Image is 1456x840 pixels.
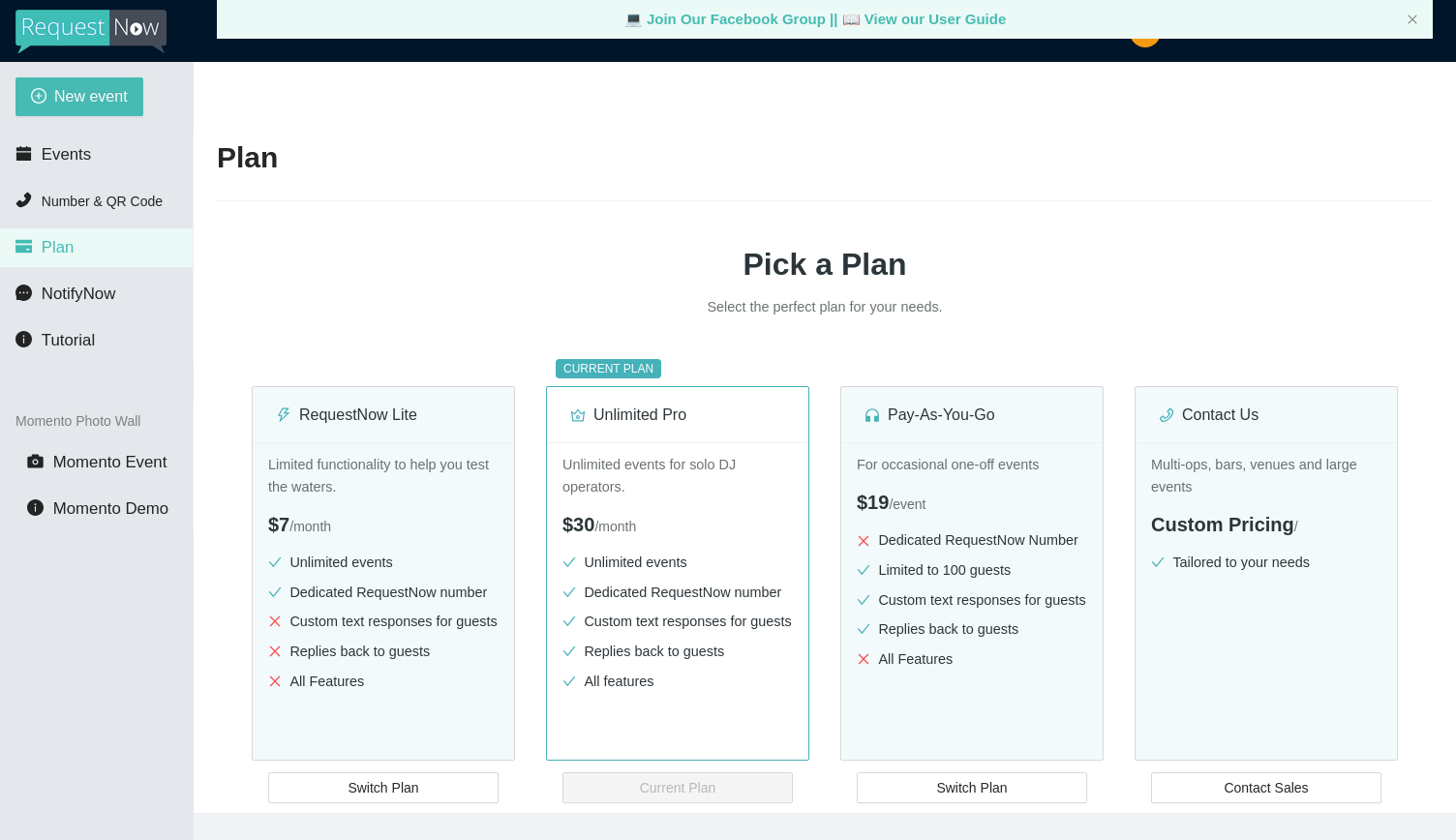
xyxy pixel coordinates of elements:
span: customer-service [864,407,880,423]
span: camera [27,453,44,469]
span: plus-circle [31,88,46,106]
p: Limited functionality to help you test the waters. [268,454,499,497]
li: Dedicated RequestNow number [268,582,499,604]
h1: Pick a Plan [217,240,1433,288]
button: plus-circleNew event [15,77,143,116]
span: close [268,675,282,688]
h2: Plan [217,138,1433,178]
span: check [857,593,870,607]
button: Switch Plan [268,772,499,803]
span: Momento Demo [53,499,168,518]
span: crown [570,407,586,423]
li: Unlimited events [268,552,499,574]
li: Replies back to guests [268,641,499,663]
p: Unlimited events for solo DJ operators. [562,454,793,497]
span: New event [54,84,128,108]
span: close [268,645,282,658]
span: Plan [42,238,75,256]
li: Unlimited events [562,552,793,574]
span: message [15,285,32,301]
span: info-circle [15,331,32,347]
span: check [562,645,576,658]
li: All Features [857,648,1087,671]
span: check [857,563,870,577]
div: Unlimited Pro [570,403,785,427]
span: Number & QR Code [42,194,163,209]
a: laptop Join Our Facebook Group || [624,11,842,27]
span: Tutorial [42,331,95,349]
span: / month [594,519,636,534]
span: close [268,615,282,628]
span: $7 [268,514,289,535]
span: $30 [562,514,594,535]
p: For occasional one-off events [857,454,1087,476]
li: Replies back to guests [857,618,1087,641]
span: Switch Plan [936,777,1007,798]
span: check [857,622,870,636]
span: laptop [624,11,643,27]
sup: CURRENT PLAN [556,359,661,378]
span: / event [889,496,925,512]
a: laptop View our User Guide [842,11,1007,27]
span: calendar [15,145,32,162]
span: check [562,585,576,599]
li: Replies back to guests [562,641,793,663]
span: Momento Event [53,453,167,471]
p: Select the perfect plan for your needs. [534,296,1115,318]
span: thunderbolt [276,407,291,423]
li: Custom text responses for guests [857,589,1087,612]
span: check [268,555,282,569]
button: Switch Plan [857,772,1087,803]
span: phone [15,192,32,208]
span: close [857,534,870,548]
div: RequestNow Lite [276,403,491,427]
span: credit-card [15,238,32,255]
li: Custom text responses for guests [268,611,499,633]
span: / month [289,519,331,534]
span: NotifyNow [42,285,115,303]
li: Dedicated RequestNow number [562,582,793,604]
iframe: To enrich screen reader interactions, please activate Accessibility in Grammarly extension settings [1077,149,1456,840]
span: Events [42,145,91,164]
li: Custom text responses for guests [562,611,793,633]
li: Limited to 100 guests [857,559,1087,582]
span: close [1407,14,1418,25]
button: close [1407,14,1418,26]
li: All Features [268,671,499,693]
span: $19 [857,492,889,513]
span: Switch Plan [348,777,418,798]
span: check [562,615,576,628]
div: Pay-As-You-Go [864,403,1079,427]
button: Current Plan [562,772,793,803]
span: check [562,675,576,688]
span: laptop [842,11,861,27]
span: info-circle [27,499,44,516]
li: Dedicated RequestNow Number [857,529,1087,552]
li: All features [562,671,793,693]
span: close [857,652,870,666]
span: check [562,555,576,569]
img: RequestNow [15,10,167,54]
span: check [268,585,282,599]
